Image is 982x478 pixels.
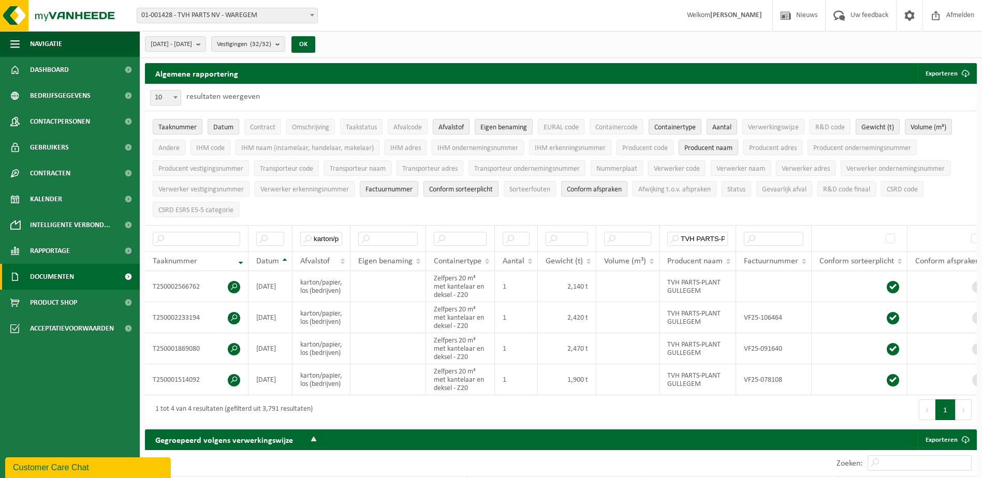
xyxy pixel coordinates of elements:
button: EURAL codeEURAL code: Activate to sort [538,119,584,135]
span: Producent code [622,144,668,152]
button: TaaknummerTaaknummer: Activate to remove sorting [153,119,202,135]
button: Verwerker erkenningsnummerVerwerker erkenningsnummer: Activate to sort [255,181,355,197]
button: Eigen benamingEigen benaming: Activate to sort [475,119,533,135]
span: Verwerkingswijze [748,124,799,131]
button: Verwerker ondernemingsnummerVerwerker ondernemingsnummer: Activate to sort [841,160,950,176]
span: Aantal [503,257,524,265]
button: AfvalcodeAfvalcode: Activate to sort [388,119,428,135]
button: R&D code finaalR&amp;D code finaal: Activate to sort [817,181,876,197]
button: AndereAndere: Activate to sort [153,140,185,155]
button: Vestigingen(32/32) [211,36,285,52]
span: Factuurnummer [744,257,798,265]
span: Verwerker naam [716,165,765,173]
button: TaakstatusTaakstatus: Activate to sort [340,119,383,135]
td: VF25-091640 [736,333,812,364]
button: IHM naam (inzamelaar, handelaar, makelaar)IHM naam (inzamelaar, handelaar, makelaar): Activate to... [236,140,379,155]
span: Containertype [654,124,696,131]
span: Producent naam [667,257,723,265]
span: Contactpersonen [30,109,90,135]
span: Datum [256,257,279,265]
td: karton/papier, los (bedrijven) [292,271,350,302]
button: Verwerker vestigingsnummerVerwerker vestigingsnummer: Activate to sort [153,181,250,197]
td: T250001514092 [145,364,248,395]
button: Previous [919,399,935,420]
td: 1 [495,364,538,395]
td: [DATE] [248,333,292,364]
button: IHM erkenningsnummerIHM erkenningsnummer: Activate to sort [529,140,611,155]
span: Bedrijfsgegevens [30,83,91,109]
span: Gevaarlijk afval [762,186,807,193]
strong: [PERSON_NAME] [710,11,762,19]
td: 1 [495,333,538,364]
button: Gevaarlijk afval : Activate to sort [756,181,812,197]
span: Andere [158,144,180,152]
span: Producent adres [749,144,797,152]
h2: Gegroepeerd volgens verwerkingswijze [145,429,303,450]
button: Producent codeProducent code: Activate to sort [617,140,673,155]
span: Conform sorteerplicht [429,186,493,193]
span: Afwijking t.o.v. afspraken [638,186,711,193]
td: VF25-078108 [736,364,812,395]
span: Conform afspraken [915,257,979,265]
td: 2,470 t [538,333,596,364]
span: Kalender [30,186,62,212]
td: Zelfpers 20 m³ met kantelaar en deksel - Z20 [426,271,495,302]
button: Conform sorteerplicht : Activate to sort [423,181,499,197]
span: Transporteur ondernemingsnummer [474,165,580,173]
button: [DATE] - [DATE] [145,36,206,52]
td: [DATE] [248,271,292,302]
span: Containertype [434,257,481,265]
span: CSRD code [887,186,918,193]
span: Conform sorteerplicht [819,257,894,265]
span: Verwerker erkenningsnummer [260,186,349,193]
span: EURAL code [544,124,579,131]
button: 1 [935,399,956,420]
label: Zoeken: [837,459,862,468]
button: Gewicht (t)Gewicht (t): Activate to sort [856,119,900,135]
button: Producent ondernemingsnummerProducent ondernemingsnummer: Activate to sort [808,140,917,155]
iframe: chat widget [5,455,173,478]
button: ContractContract: Activate to sort [244,119,281,135]
span: Volume (m³) [604,257,646,265]
button: Transporteur adresTransporteur adres: Activate to sort [397,160,463,176]
button: Exporteren [917,63,976,84]
button: AantalAantal: Activate to sort [707,119,737,135]
button: Producent vestigingsnummerProducent vestigingsnummer: Activate to sort [153,160,249,176]
td: T250001869080 [145,333,248,364]
button: StatusStatus: Activate to sort [722,181,751,197]
button: ContainertypeContainertype: Activate to sort [649,119,701,135]
button: SorteerfoutenSorteerfouten: Activate to sort [504,181,556,197]
span: Producent naam [684,144,732,152]
td: 1 [495,302,538,333]
td: TVH PARTS-PLANT GULLEGEM [659,364,736,395]
span: 10 [151,91,181,105]
td: karton/papier, los (bedrijven) [292,333,350,364]
span: Conform afspraken [567,186,622,193]
span: [DATE] - [DATE] [151,37,192,52]
button: IHM ondernemingsnummerIHM ondernemingsnummer: Activate to sort [432,140,524,155]
label: resultaten weergeven [186,93,260,101]
button: Producent naamProducent naam: Activate to sort [679,140,738,155]
count: (32/32) [250,41,271,48]
td: T250002566762 [145,271,248,302]
span: Factuurnummer [365,186,413,193]
span: Contract [250,124,275,131]
span: Datum [213,124,233,131]
button: Transporteur codeTransporteur code: Activate to sort [254,160,319,176]
span: Rapportage [30,238,70,264]
button: AfvalstofAfvalstof: Activate to sort [433,119,470,135]
td: TVH PARTS-PLANT GULLEGEM [659,302,736,333]
button: Verwerker codeVerwerker code: Activate to sort [648,160,706,176]
span: R&D code [815,124,845,131]
span: IHM naam (inzamelaar, handelaar, makelaar) [241,144,374,152]
button: IHM codeIHM code: Activate to sort [190,140,230,155]
td: VF25-106464 [736,302,812,333]
button: CSRD ESRS E5-5 categorieCSRD ESRS E5-5 categorie: Activate to sort [153,202,239,217]
span: Dashboard [30,57,69,83]
td: karton/papier, los (bedrijven) [292,364,350,395]
span: Eigen benaming [358,257,413,265]
span: Documenten [30,264,74,290]
span: Aantal [712,124,731,131]
span: IHM ondernemingsnummer [437,144,518,152]
button: Conform afspraken : Activate to sort [561,181,627,197]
